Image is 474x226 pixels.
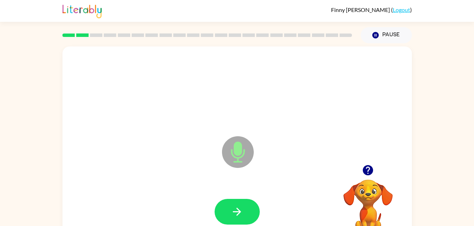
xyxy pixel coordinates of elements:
[331,6,412,13] div: ( )
[393,6,410,13] a: Logout
[331,6,391,13] span: Finny [PERSON_NAME]
[361,27,412,43] button: Pause
[62,3,102,18] img: Literably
